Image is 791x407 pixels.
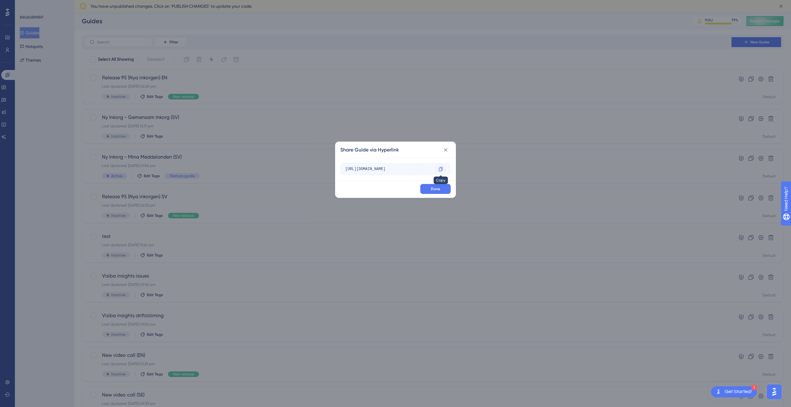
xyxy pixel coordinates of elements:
div: Open Get Started! checklist, remaining modules: 1 [711,386,757,397]
img: launcher-image-alternative-text [715,388,722,396]
iframe: UserGuiding AI Assistant Launcher [765,383,784,401]
div: [URL][DOMAIN_NAME] [345,164,433,174]
div: Get Started! [725,388,752,395]
div: 1 [751,385,757,390]
span: Done [431,186,440,191]
h2: Share Guide via Hyperlink [340,146,399,154]
span: Need Help? [15,2,39,9]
